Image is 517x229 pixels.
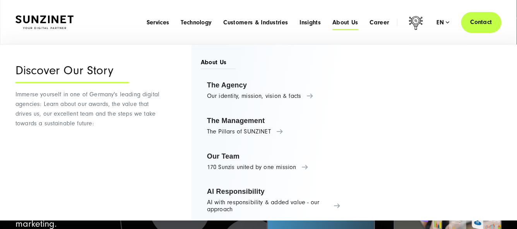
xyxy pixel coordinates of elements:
[147,19,169,26] a: Services
[370,19,389,26] a: Career
[201,182,347,219] a: AI Responsibility AI with responsibility & added value - our approach
[15,15,74,29] img: SUNZINET Full Service Digital Agentur
[332,19,358,26] a: About Us
[181,19,212,26] a: Technology
[15,90,161,128] p: Immerse yourself in one of Germany's leading digital agencies: Learn about our awards, the value ...
[201,58,236,69] span: About Us
[224,19,288,26] a: Customers & Industries
[15,64,129,83] div: Discover Our Story
[201,76,347,105] a: The Agency Our identity, mission, vision & facts
[300,19,321,26] a: Insights
[201,147,347,176] a: Our Team 170 Sunzis united by one mission
[201,111,347,141] a: The Management The Pillars of SUNZINET
[461,11,502,33] a: Contact
[437,19,450,26] div: en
